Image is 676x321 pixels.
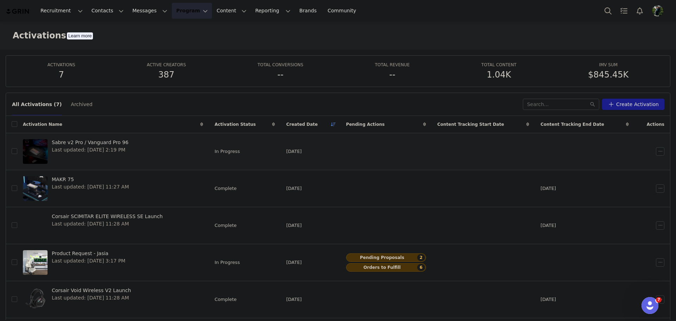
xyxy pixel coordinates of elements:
[214,259,240,266] span: In Progress
[23,121,62,128] span: Activation Name
[277,68,283,81] h5: --
[172,3,212,19] button: Program
[600,3,616,19] button: Search
[540,222,556,229] span: [DATE]
[214,222,237,229] span: Complete
[128,3,171,19] button: Messages
[257,62,303,67] span: TOTAL CONVERSIONS
[481,62,517,67] span: TOTAL CONTENT
[641,297,658,314] iframe: Intercom live chat
[23,211,203,240] a: Corsair SCIMITAR ELITE WIRELESS SE LaunchLast updated: [DATE] 11:28 AM
[158,68,175,81] h5: 387
[52,294,131,302] span: Last updated: [DATE] 11:28 AM
[389,68,395,81] h5: --
[12,99,62,110] button: All Activations (7)
[487,68,511,81] h5: 1.04K
[87,3,128,19] button: Contacts
[13,29,66,42] h3: Activations
[286,296,302,303] span: [DATE]
[588,68,628,81] h5: $845.45K
[540,296,556,303] span: [DATE]
[346,263,426,272] button: Orders to Fulfill6
[346,121,385,128] span: Pending Actions
[58,68,64,81] h5: 7
[295,3,323,19] a: Brands
[23,174,203,203] a: MAKR 75Last updated: [DATE] 11:27 AM
[52,287,131,294] span: Corsair Void Wireless V2 Launch
[324,3,364,19] a: Community
[286,222,302,229] span: [DATE]
[375,62,410,67] span: TOTAL REVENUE
[52,176,129,183] span: MAKR 75
[52,250,125,257] span: Product Request - Jasia
[214,185,237,192] span: Complete
[602,99,664,110] button: Create Activation
[52,257,125,265] span: Last updated: [DATE] 3:17 PM
[214,148,240,155] span: In Progress
[23,248,203,277] a: Product Request - JasiaLast updated: [DATE] 3:17 PM
[52,139,129,146] span: Sabre v2 Pro / Vanguard Pro 96
[632,3,647,19] button: Notifications
[52,220,163,228] span: Last updated: [DATE] 11:28 AM
[286,259,302,266] span: [DATE]
[52,213,163,220] span: Corsair SCIMITAR ELITE WIRELESS SE Launch
[437,121,504,128] span: Content Tracking Start Date
[648,5,670,17] button: Profile
[23,285,203,314] a: Corsair Void Wireless V2 LaunchLast updated: [DATE] 11:28 AM
[599,62,618,67] span: IMV SUM
[52,183,129,191] span: Last updated: [DATE] 11:27 AM
[286,148,302,155] span: [DATE]
[214,296,237,303] span: Complete
[590,102,595,107] i: icon: search
[52,146,129,154] span: Last updated: [DATE] 2:19 PM
[286,185,302,192] span: [DATE]
[48,62,75,67] span: ACTIVATIONS
[36,3,87,19] button: Recruitment
[23,137,203,166] a: Sabre v2 Pro / Vanguard Pro 96Last updated: [DATE] 2:19 PM
[634,117,670,132] div: Actions
[70,99,93,110] button: Archived
[652,5,663,17] img: 4a4670ff-9bcf-4b5c-9bad-ce9df6e53a7a.jpg
[616,3,632,19] a: Tasks
[523,99,599,110] input: Search...
[147,62,186,67] span: ACTIVE CREATORS
[212,3,251,19] button: Content
[6,8,30,15] img: grin logo
[540,121,604,128] span: Content Tracking End Date
[251,3,295,19] button: Reporting
[67,32,93,39] div: Tooltip anchor
[656,297,662,303] span: 7
[214,121,256,128] span: Activation Status
[346,253,426,262] button: Pending Proposals2
[286,121,318,128] span: Created Date
[540,185,556,192] span: [DATE]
